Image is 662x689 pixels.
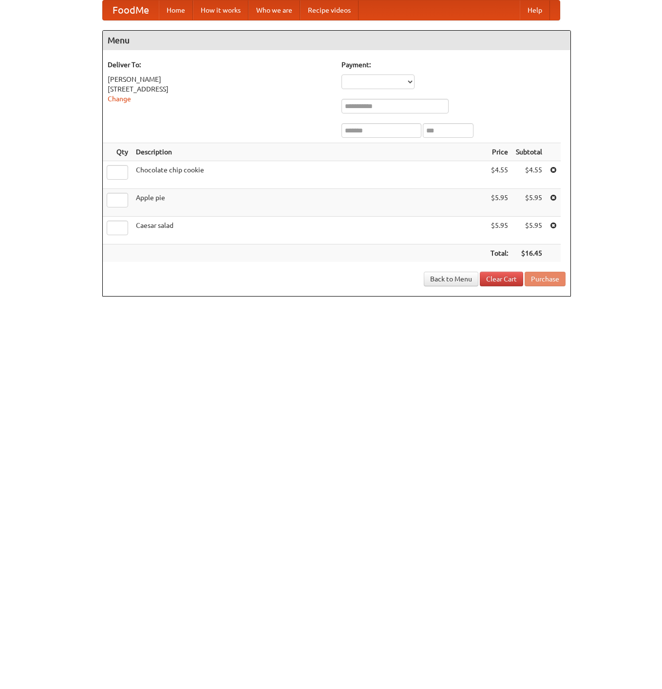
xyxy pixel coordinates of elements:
[132,143,487,161] th: Description
[525,272,566,286] button: Purchase
[487,143,512,161] th: Price
[108,74,332,84] div: [PERSON_NAME]
[132,217,487,244] td: Caesar salad
[300,0,359,20] a: Recipe videos
[512,244,546,262] th: $16.45
[341,60,566,70] h5: Payment:
[487,161,512,189] td: $4.55
[424,272,478,286] a: Back to Menu
[159,0,193,20] a: Home
[193,0,248,20] a: How it works
[108,60,332,70] h5: Deliver To:
[487,244,512,262] th: Total:
[103,0,159,20] a: FoodMe
[512,143,546,161] th: Subtotal
[512,189,546,217] td: $5.95
[132,161,487,189] td: Chocolate chip cookie
[103,143,132,161] th: Qty
[108,95,131,103] a: Change
[487,217,512,244] td: $5.95
[132,189,487,217] td: Apple pie
[487,189,512,217] td: $5.95
[103,31,570,50] h4: Menu
[512,217,546,244] td: $5.95
[108,84,332,94] div: [STREET_ADDRESS]
[520,0,550,20] a: Help
[248,0,300,20] a: Who we are
[480,272,523,286] a: Clear Cart
[512,161,546,189] td: $4.55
